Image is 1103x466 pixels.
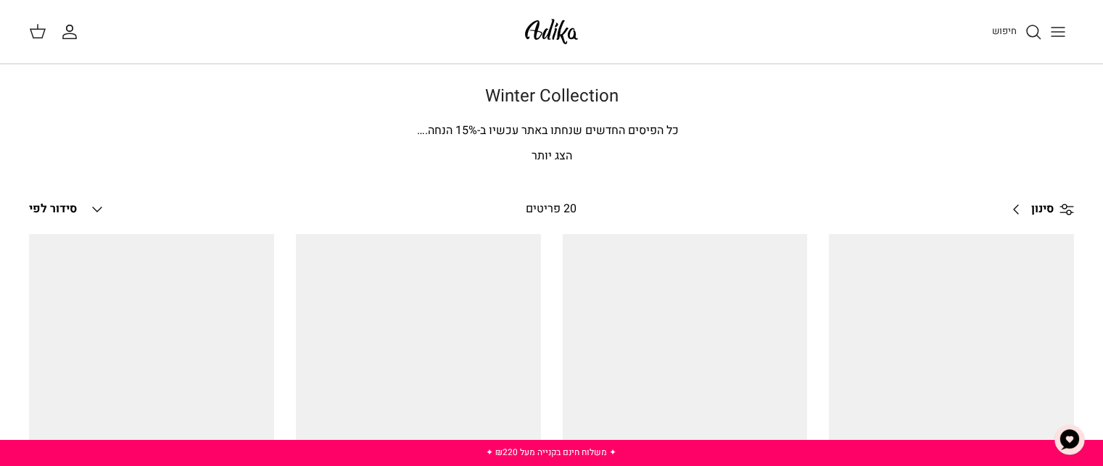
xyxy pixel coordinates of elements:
div: 20 פריטים [426,200,676,219]
img: Adika IL [521,14,582,49]
a: החשבון שלי [61,23,84,41]
a: חיפוש [992,23,1042,41]
span: חיפוש [992,24,1017,38]
span: סינון [1031,200,1054,219]
span: סידור לפי [29,200,77,217]
h1: Winter Collection [44,86,1059,107]
button: סידור לפי [29,194,106,225]
a: סינון [1002,192,1074,227]
p: הצג יותר [44,147,1059,166]
a: ✦ משלוח חינם בקנייה מעל ₪220 ✦ [486,446,616,459]
span: % הנחה. [417,122,477,139]
span: 15 [455,122,468,139]
span: כל הפיסים החדשים שנחתו באתר עכשיו ב- [477,122,679,139]
button: Toggle menu [1042,16,1074,48]
button: צ'אט [1048,418,1091,462]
